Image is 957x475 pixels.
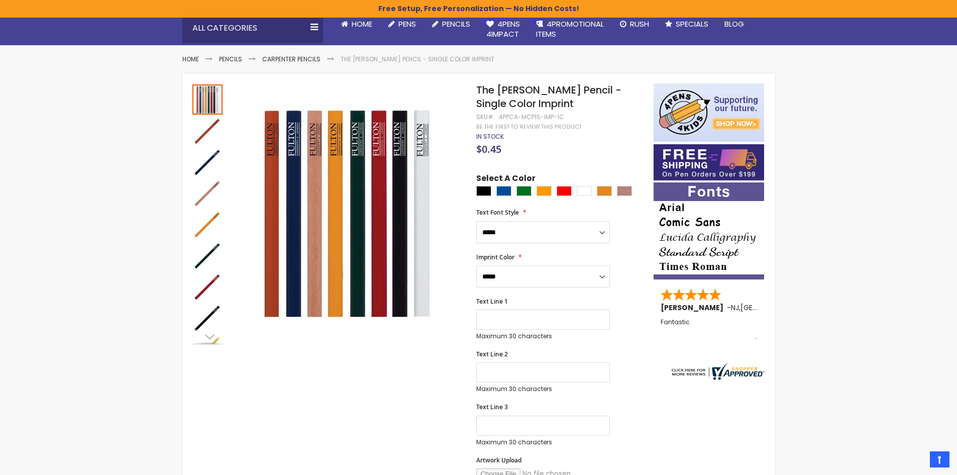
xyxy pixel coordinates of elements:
[192,178,223,208] img: The Carpenter Pencil - Single Color Imprint
[192,146,224,177] div: The Carpenter Pencil - Single Color Imprint
[740,303,814,313] span: [GEOGRAPHIC_DATA]
[669,363,765,380] img: 4pens.com widget logo
[192,239,224,270] div: The Carpenter Pencil - Single Color Imprint
[661,303,727,313] span: [PERSON_NAME]
[476,253,514,261] span: Imprint Color
[476,123,582,131] a: Be the first to review this product
[192,115,224,146] div: The Carpenter Pencil - Single Color Imprint
[661,319,758,340] div: Fantastic
[192,270,224,302] div: The Carpenter Pencil - Single Color Imprint
[476,438,610,446] p: Maximum 30 characters
[630,19,649,29] span: Rush
[499,113,564,121] div: 4PPCA-MCP1S-IMP-1C
[192,209,223,239] img: The Carpenter Pencil - Single Color Imprint
[478,13,528,46] a: 4Pens4impact
[676,19,708,29] span: Specials
[476,83,621,111] span: The [PERSON_NAME] Pencil - Single Color Imprint
[557,186,572,196] div: Red
[262,55,321,63] a: Carpenter Pencils
[476,456,521,464] span: Artwork Upload
[657,13,716,35] a: Specials
[724,19,744,29] span: Blog
[486,19,520,39] span: 4Pens 4impact
[476,350,508,358] span: Text Line 2
[333,13,380,35] a: Home
[476,385,610,393] p: Maximum 30 characters
[654,182,764,279] img: font-personalization-examples
[536,19,604,39] span: 4PROMOTIONAL ITEMS
[617,186,632,196] div: Natural
[528,13,612,46] a: 4PROMOTIONALITEMS
[476,297,508,306] span: Text Line 1
[731,303,739,313] span: NJ
[654,83,764,142] img: 4pens 4 kids
[234,98,463,328] img: The Carpenter Pencil - Single Color Imprint
[476,332,610,340] p: Maximum 30 characters
[192,303,223,333] img: The Carpenter Pencil - Single Color Imprint
[192,329,223,344] div: Next
[669,373,765,382] a: 4pens.com certificate URL
[182,13,323,43] div: All Categories
[654,144,764,180] img: Free shipping on orders over $199
[516,186,531,196] div: Green
[716,13,752,35] a: Blog
[537,186,552,196] div: Orange
[192,116,223,146] img: The Carpenter Pencil - Single Color Imprint
[192,271,223,302] img: The Carpenter Pencil - Single Color Imprint
[192,177,224,208] div: The Carpenter Pencil - Single Color Imprint
[612,13,657,35] a: Rush
[476,132,504,141] span: In stock
[398,19,416,29] span: Pens
[192,302,224,333] div: The Carpenter Pencil - Single Color Imprint
[476,173,536,186] span: Select A Color
[192,240,223,270] img: The Carpenter Pencil - Single Color Imprint
[219,55,242,63] a: Pencils
[476,113,495,121] strong: SKU
[380,13,424,35] a: Pens
[577,186,592,196] div: White
[442,19,470,29] span: Pencils
[192,208,224,239] div: The Carpenter Pencil - Single Color Imprint
[476,186,491,196] div: Black
[192,147,223,177] img: The Carpenter Pencil - Single Color Imprint
[192,83,224,115] div: The Carpenter Pencil - Single Color Imprint
[476,133,504,141] div: Availability
[352,19,372,29] span: Home
[476,208,519,217] span: Text Font Style
[597,186,612,196] div: School Bus Yellow
[727,303,814,313] span: - ,
[424,13,478,35] a: Pencils
[496,186,511,196] div: Dark Blue
[476,142,501,156] span: $0.45
[182,55,199,63] a: Home
[476,403,508,411] span: Text Line 3
[341,55,494,63] li: The [PERSON_NAME] Pencil - Single Color Imprint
